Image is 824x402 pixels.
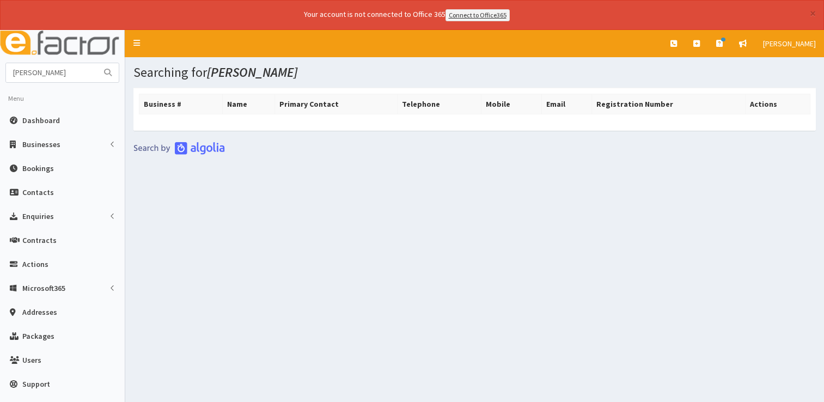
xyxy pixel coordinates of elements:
[397,94,481,114] th: Telephone
[22,115,60,125] span: Dashboard
[22,235,57,245] span: Contracts
[22,283,65,293] span: Microsoft365
[22,331,54,341] span: Packages
[22,163,54,173] span: Bookings
[810,8,816,19] button: ×
[275,94,397,114] th: Primary Contact
[133,142,225,155] img: search-by-algolia-light-background.png
[133,65,816,80] h1: Searching for
[481,94,541,114] th: Mobile
[223,94,275,114] th: Name
[22,259,48,269] span: Actions
[22,355,41,365] span: Users
[541,94,592,114] th: Email
[88,9,725,21] div: Your account is not connected to Office 365
[22,187,54,197] span: Contacts
[6,63,97,82] input: Search...
[22,211,54,221] span: Enquiries
[207,64,297,81] i: [PERSON_NAME]
[755,30,824,57] a: [PERSON_NAME]
[22,139,60,149] span: Businesses
[139,94,223,114] th: Business #
[22,379,50,389] span: Support
[745,94,810,114] th: Actions
[22,307,57,317] span: Addresses
[445,9,510,21] a: Connect to Office365
[763,39,816,48] span: [PERSON_NAME]
[592,94,745,114] th: Registration Number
